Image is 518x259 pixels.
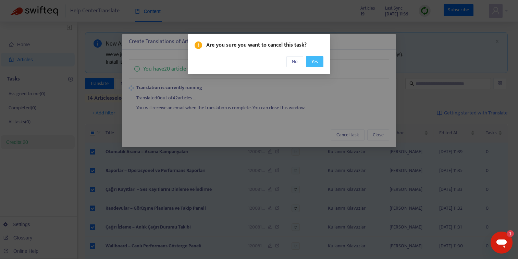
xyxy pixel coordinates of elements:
button: No [286,56,303,67]
iframe: Mesajlaşma penceresini başlatma düğmesi, 1 okunmamış mesaj [491,232,513,254]
button: Yes [306,56,323,67]
iframe: Okunmamış mesaj sayısı [500,230,514,237]
span: Yes [311,58,318,65]
span: No [292,58,298,65]
span: Are you sure you want to cancel this task? [206,41,323,49]
span: exclamation-circle [195,41,202,49]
